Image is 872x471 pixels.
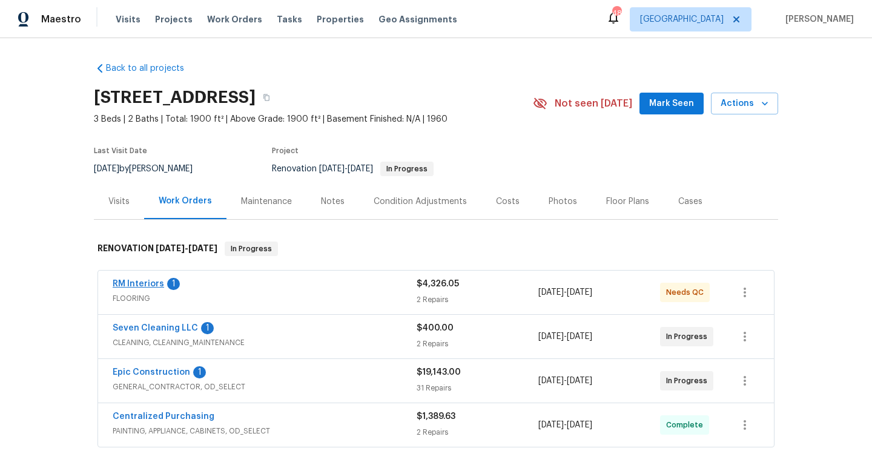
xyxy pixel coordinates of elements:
[113,368,190,377] a: Epic Construction
[666,419,708,431] span: Complete
[94,229,778,268] div: RENOVATION [DATE]-[DATE]In Progress
[116,13,140,25] span: Visits
[606,196,649,208] div: Floor Plans
[417,324,454,332] span: $400.00
[113,425,417,437] span: PAINTING, APPLIANCE, CABINETS, OD_SELECT
[97,242,217,256] h6: RENOVATION
[277,15,302,24] span: Tasks
[678,196,702,208] div: Cases
[113,280,164,288] a: RM Interiors
[721,96,768,111] span: Actions
[538,331,592,343] span: -
[612,7,621,19] div: 48
[538,375,592,387] span: -
[256,87,277,108] button: Copy Address
[201,322,214,334] div: 1
[319,165,373,173] span: -
[711,93,778,115] button: Actions
[94,147,147,154] span: Last Visit Date
[226,243,277,255] span: In Progress
[156,244,185,252] span: [DATE]
[156,244,217,252] span: -
[567,332,592,341] span: [DATE]
[555,97,632,110] span: Not seen [DATE]
[640,13,724,25] span: [GEOGRAPHIC_DATA]
[538,288,564,297] span: [DATE]
[159,195,212,207] div: Work Orders
[321,196,345,208] div: Notes
[538,332,564,341] span: [DATE]
[567,288,592,297] span: [DATE]
[94,91,256,104] h2: [STREET_ADDRESS]
[639,93,704,115] button: Mark Seen
[538,377,564,385] span: [DATE]
[417,280,459,288] span: $4,326.05
[94,113,533,125] span: 3 Beds | 2 Baths | Total: 1900 ft² | Above Grade: 1900 ft² | Basement Finished: N/A | 1960
[348,165,373,173] span: [DATE]
[781,13,854,25] span: [PERSON_NAME]
[41,13,81,25] span: Maestro
[374,196,467,208] div: Condition Adjustments
[567,377,592,385] span: [DATE]
[417,368,461,377] span: $19,143.00
[108,196,130,208] div: Visits
[381,165,432,173] span: In Progress
[666,375,712,387] span: In Progress
[94,62,210,74] a: Back to all projects
[113,381,417,393] span: GENERAL_CONTRACTOR, OD_SELECT
[241,196,292,208] div: Maintenance
[94,162,207,176] div: by [PERSON_NAME]
[417,412,455,421] span: $1,389.63
[666,286,708,298] span: Needs QC
[113,412,214,421] a: Centralized Purchasing
[193,366,206,378] div: 1
[417,338,538,350] div: 2 Repairs
[538,421,564,429] span: [DATE]
[417,382,538,394] div: 31 Repairs
[113,324,198,332] a: Seven Cleaning LLC
[649,96,694,111] span: Mark Seen
[538,286,592,298] span: -
[538,419,592,431] span: -
[417,294,538,306] div: 2 Repairs
[113,337,417,349] span: CLEANING, CLEANING_MAINTENANCE
[549,196,577,208] div: Photos
[567,421,592,429] span: [DATE]
[272,165,434,173] span: Renovation
[417,426,538,438] div: 2 Repairs
[319,165,345,173] span: [DATE]
[378,13,457,25] span: Geo Assignments
[496,196,520,208] div: Costs
[113,292,417,305] span: FLOORING
[155,13,193,25] span: Projects
[317,13,364,25] span: Properties
[207,13,262,25] span: Work Orders
[272,147,299,154] span: Project
[188,244,217,252] span: [DATE]
[666,331,712,343] span: In Progress
[167,278,180,290] div: 1
[94,165,119,173] span: [DATE]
